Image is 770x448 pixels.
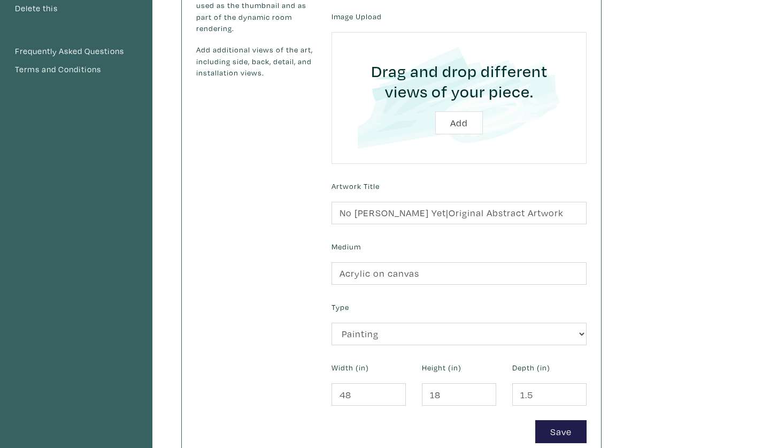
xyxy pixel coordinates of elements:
a: Terms and Conditions [14,63,138,77]
button: Save [535,420,587,443]
a: Frequently Asked Questions [14,44,138,58]
input: (optional) [512,383,587,406]
label: Depth (in) [512,362,550,374]
label: Artwork Title [332,180,380,192]
label: Medium [332,241,361,253]
p: Add additional views of the art, including side, back, detail, and installation views. [196,44,315,79]
label: Height (in) [422,362,461,374]
button: Delete this [14,2,58,16]
input: Ex. Acrylic on canvas, giclee on photo paper [332,262,587,285]
label: Type [332,301,349,313]
label: Image Upload [332,11,382,22]
label: Width (in) [332,362,369,374]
